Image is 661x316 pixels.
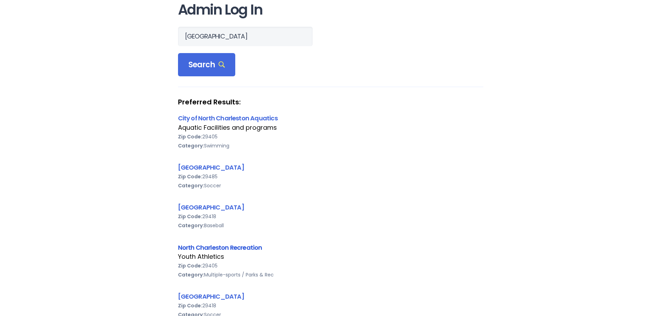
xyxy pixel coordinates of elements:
[178,212,483,221] div: 29418
[178,261,483,270] div: 29405
[178,302,202,309] b: Zip Code:
[178,301,483,310] div: 29418
[178,213,202,220] b: Zip Code:
[178,27,313,46] input: Search Orgs…
[178,163,244,172] a: [GEOGRAPHIC_DATA]
[178,2,483,18] h1: Admin Log In
[178,252,483,261] div: Youth Athletics
[178,182,204,189] b: Category:
[178,203,483,212] div: [GEOGRAPHIC_DATA]
[178,203,244,212] a: [GEOGRAPHIC_DATA]
[178,271,204,278] b: Category:
[178,113,483,123] div: City of North Charleston Aquatics
[178,173,202,180] b: Zip Code:
[178,133,202,140] b: Zip Code:
[178,221,483,230] div: Baseball
[178,172,483,181] div: 29485
[178,163,483,172] div: [GEOGRAPHIC_DATA]
[178,270,483,279] div: Multiple-sports / Parks & Rec
[178,123,483,132] div: Aquatic Facilities and programs
[178,141,483,150] div: Swimming
[178,181,483,190] div: Soccer
[178,222,204,229] b: Category:
[178,292,244,301] a: [GEOGRAPHIC_DATA]
[178,243,262,252] a: North Charleston Recreation
[178,53,236,77] div: Search
[188,60,225,70] span: Search
[178,97,483,106] strong: Preferred Results:
[178,142,204,149] b: Category:
[178,132,483,141] div: 29405
[178,292,483,301] div: [GEOGRAPHIC_DATA]
[178,243,483,252] div: North Charleston Recreation
[178,114,278,122] a: City of North Charleston Aquatics
[178,262,202,269] b: Zip Code:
